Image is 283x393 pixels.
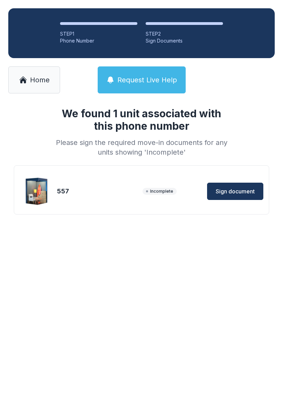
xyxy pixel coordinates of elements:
span: Home [30,75,50,85]
span: Sign document [216,187,255,195]
span: Incomplete [143,188,177,195]
div: Please sign the required move-in documents for any units showing 'Incomplete' [53,138,230,157]
h1: We found 1 unit associated with this phone number [53,107,230,132]
div: STEP 1 [60,30,137,37]
div: 557 [57,186,140,196]
div: Phone Number [60,37,137,44]
div: Sign Documents [146,37,223,44]
span: Request Live Help [117,75,177,85]
div: STEP 2 [146,30,223,37]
